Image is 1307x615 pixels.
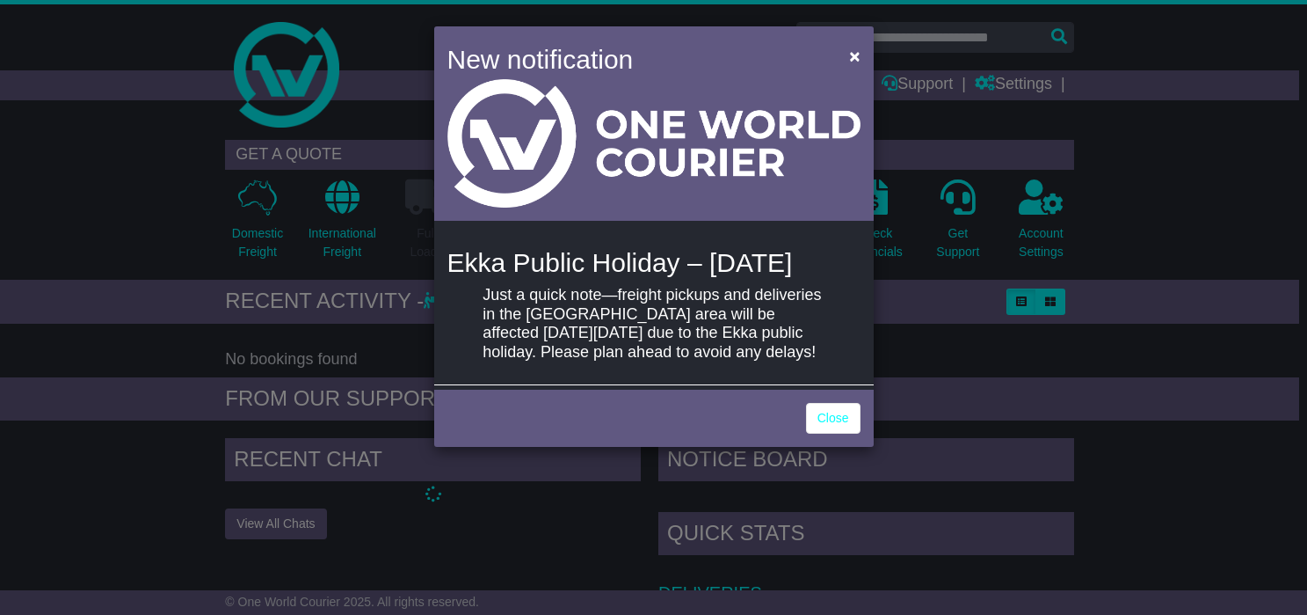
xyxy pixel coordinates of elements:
button: Close [840,38,868,74]
h4: Ekka Public Holiday – [DATE] [447,248,860,277]
h4: New notification [447,40,824,79]
img: Light [447,79,860,208]
a: Close [806,403,860,434]
p: Just a quick note—freight pickups and deliveries in the [GEOGRAPHIC_DATA] area will be affected [... [483,286,824,362]
span: × [849,46,860,66]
